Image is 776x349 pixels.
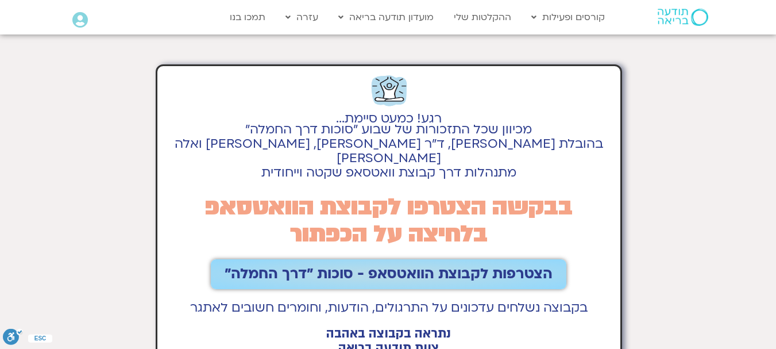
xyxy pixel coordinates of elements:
h2: רגע! כמעט סיימת... [163,118,615,120]
h2: בקבוצה נשלחים עדכונים על התרגולים, הודעות, וחומרים חשובים לאתגר [163,301,615,315]
h2: מכיוון שכל התזכורות של שבוע "סוכות דרך החמלה" בהובלת [PERSON_NAME], ד״ר [PERSON_NAME], [PERSON_NA... [163,122,615,180]
a: תמכו בנו [224,6,271,28]
a: הצטרפות לקבוצת הוואטסאפ - סוכות ״דרך החמלה״ [211,259,566,289]
h2: בבקשה הצטרפו לקבוצת הוואטסאפ בלחיצה על הכפתור [163,194,615,248]
a: עזרה [280,6,324,28]
a: קורסים ופעילות [526,6,611,28]
a: מועדון תודעה בריאה [333,6,439,28]
img: תודעה בריאה [658,9,708,26]
a: ההקלטות שלי [448,6,517,28]
span: הצטרפות לקבוצת הוואטסאפ - סוכות ״דרך החמלה״ [225,266,553,282]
